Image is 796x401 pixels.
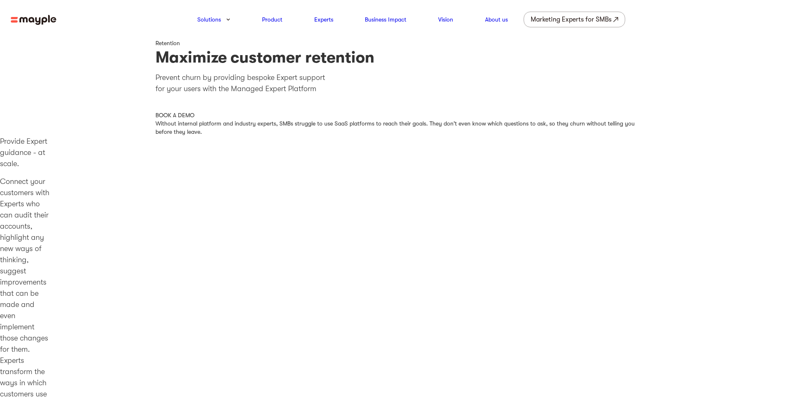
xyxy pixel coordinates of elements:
[314,14,333,24] a: Experts
[155,39,641,47] div: Retention
[155,47,641,68] h1: Maximize customer retention
[155,111,641,119] div: BOOK A DEMO
[155,72,641,94] p: Prevent churn by providing bespoke Expert support for your users with the Managed Expert Platform
[438,14,453,24] a: Vision
[531,14,612,25] div: Marketing Experts for SMBs
[197,14,221,24] a: Solutions
[226,18,230,21] img: arrow-down
[485,14,508,24] a: About us
[365,14,406,24] a: Business Impact
[524,12,625,27] a: Marketing Experts for SMBs
[11,15,56,25] img: mayple-logo
[262,14,282,24] a: Product
[155,119,641,136] div: Without internal platform and industry experts, SMBs struggle to use SaaS platforms to reach thei...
